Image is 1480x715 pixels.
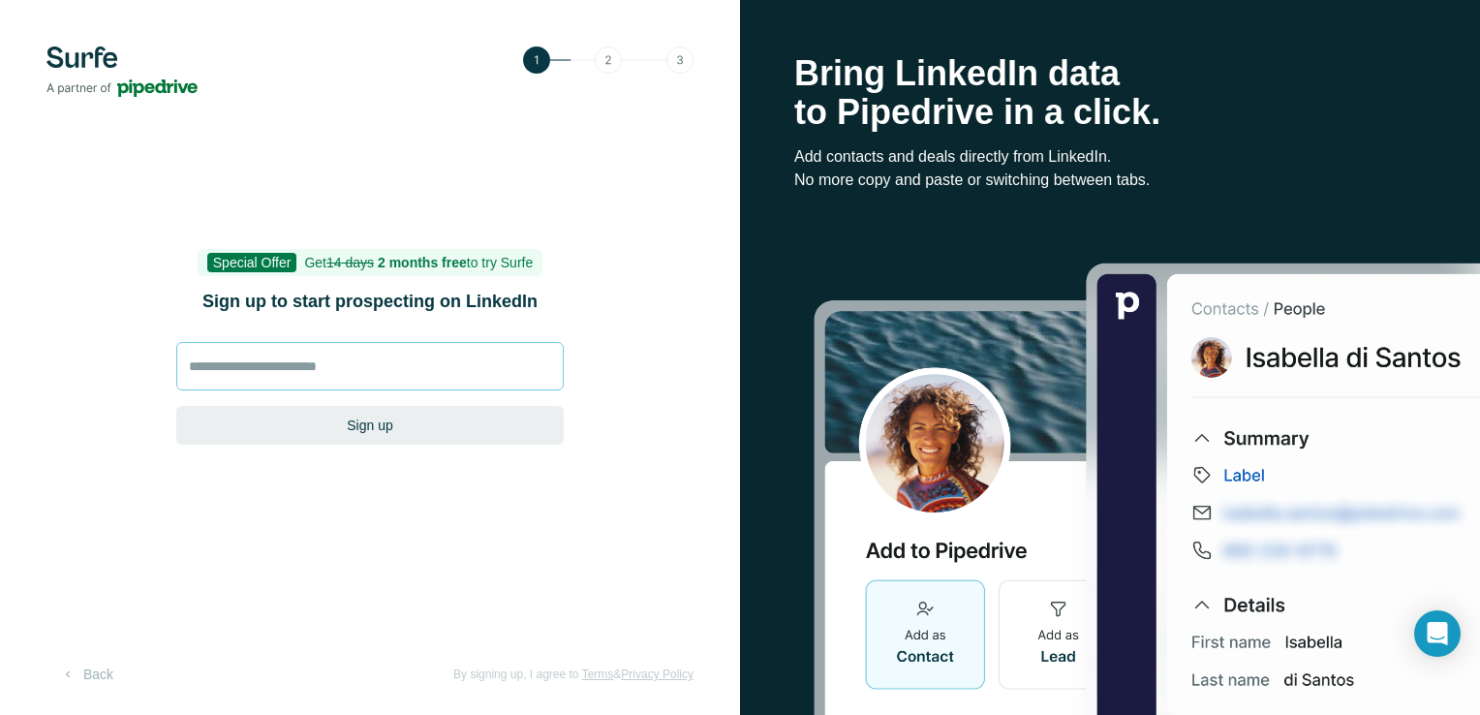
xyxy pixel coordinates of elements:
span: By signing up, I agree to [453,668,578,681]
p: No more copy and paste or switching between tabs. [794,169,1426,192]
img: Surfe's logo [46,47,198,97]
a: Privacy Policy [621,668,694,681]
span: Special Offer [207,253,297,272]
button: Back [46,657,127,692]
div: Open Intercom Messenger [1414,610,1461,657]
span: & [613,668,621,681]
img: Surfe Stock Photo - Selling good vibes [814,262,1480,715]
a: Terms [582,668,614,681]
p: Add contacts and deals directly from LinkedIn. [794,145,1426,169]
span: Get to try Surfe [304,255,533,270]
s: 14 days [326,255,374,270]
b: 2 months free [378,255,467,270]
h1: Sign up to start prospecting on LinkedIn [176,288,564,315]
button: Sign up [176,406,564,445]
h1: Bring LinkedIn data to Pipedrive in a click. [794,54,1426,132]
img: Step 1 [523,47,694,74]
